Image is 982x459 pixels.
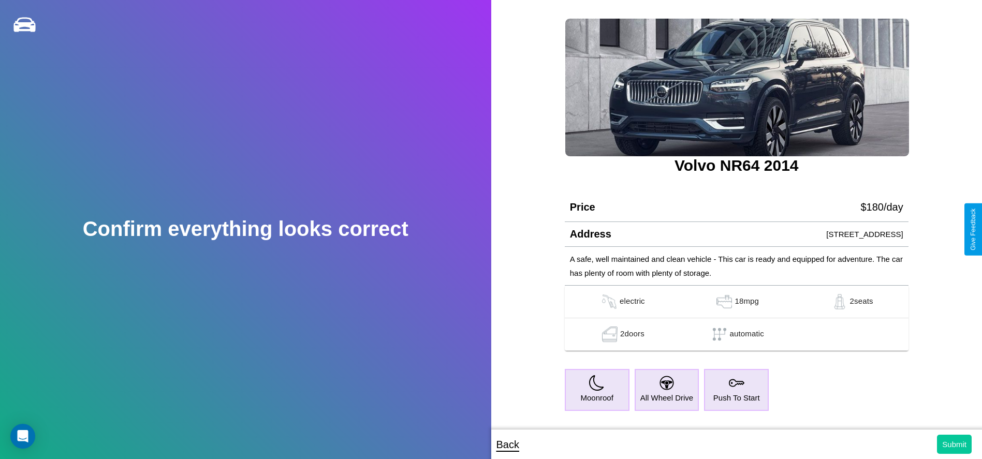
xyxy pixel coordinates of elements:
[570,201,595,213] h4: Price
[735,294,759,309] p: 18 mpg
[599,327,620,342] img: gas
[970,209,977,250] div: Give Feedback
[570,252,903,280] p: A safe, well maintained and clean vehicle - This car is ready and equipped for adventure. The car...
[714,294,735,309] img: gas
[565,286,908,351] table: simple table
[829,294,850,309] img: gas
[937,435,972,454] button: Submit
[10,424,35,449] div: Open Intercom Messenger
[565,157,908,174] h3: Volvo NR64 2014
[826,227,903,241] p: [STREET_ADDRESS]
[640,391,694,405] p: All Wheel Drive
[730,327,764,342] p: automatic
[496,435,519,454] p: Back
[713,391,760,405] p: Push To Start
[83,217,408,241] h2: Confirm everything looks correct
[620,294,645,309] p: electric
[620,327,644,342] p: 2 doors
[860,198,903,216] p: $ 180 /day
[570,228,611,240] h4: Address
[599,294,620,309] img: gas
[850,294,873,309] p: 2 seats
[580,391,613,405] p: Moonroof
